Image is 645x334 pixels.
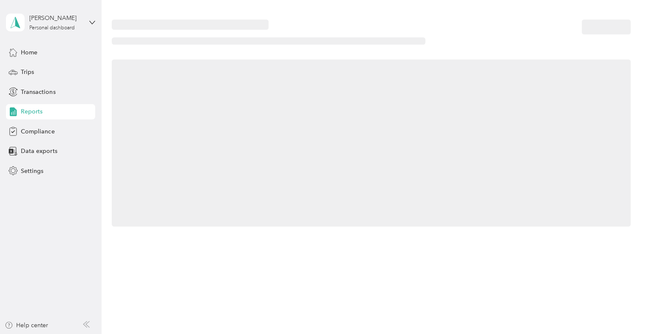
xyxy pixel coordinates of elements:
span: Trips [21,68,34,76]
span: Transactions [21,88,55,96]
iframe: Everlance-gr Chat Button Frame [597,286,645,334]
button: Help center [5,321,48,330]
div: [PERSON_NAME] [29,14,82,23]
span: Settings [21,167,43,175]
span: Compliance [21,127,54,136]
div: Personal dashboard [29,25,75,31]
span: Reports [21,107,42,116]
span: Data exports [21,147,57,156]
span: Home [21,48,37,57]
